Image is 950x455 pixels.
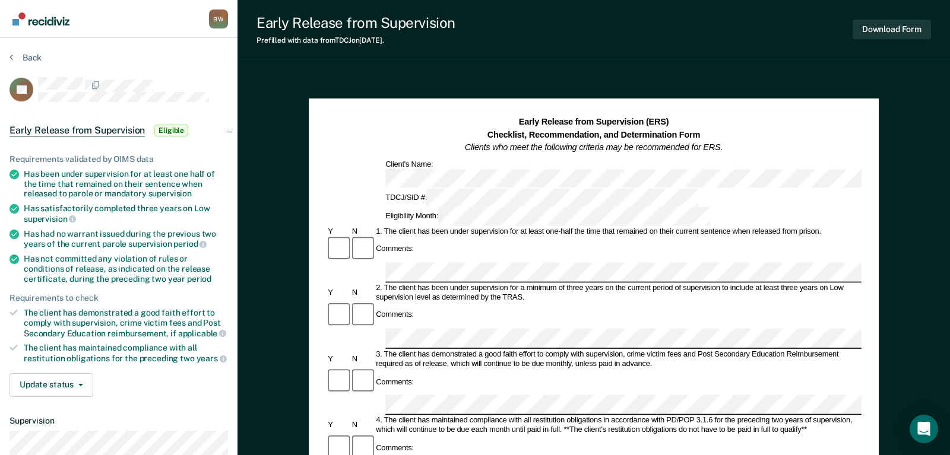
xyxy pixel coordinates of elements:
span: supervision [148,189,192,198]
div: The client has maintained compliance with all restitution obligations for the preceding two [24,343,228,363]
div: Comments: [374,444,416,453]
div: Eligibility Month: [384,207,711,225]
div: The client has demonstrated a good faith effort to comply with supervision, crime victim fees and... [24,308,228,338]
div: Prefilled with data from TDCJ on [DATE] . [256,36,455,44]
div: Requirements to check [9,293,228,303]
div: Has been under supervision for at least one half of the time that remained on their sentence when... [24,169,228,199]
div: Comments: [374,244,416,254]
div: N [350,355,373,364]
div: N [350,288,373,298]
div: 2. The client has been under supervision for a minimum of three years on the current period of su... [374,284,862,303]
button: Download Form [853,20,931,39]
button: Back [9,52,42,63]
div: TDCJ/SID #: [384,189,700,207]
div: B W [209,9,228,28]
div: Early Release from Supervision [256,14,455,31]
div: Requirements validated by OIMS data [9,154,228,164]
dt: Supervision [9,416,228,426]
div: Comments: [374,377,416,387]
span: supervision [24,214,76,224]
span: years [197,354,227,363]
span: Eligible [154,125,188,136]
div: 1. The client has been under supervision for at least one-half the time that remained on their cu... [374,227,862,236]
div: N [350,227,373,236]
button: Profile dropdown button [209,9,228,28]
button: Update status [9,373,93,397]
div: Has not committed any violation of rules or conditions of release, as indicated on the release ce... [24,254,228,284]
em: Clients who meet the following criteria may be recommended for ERS. [465,143,723,152]
div: Y [326,288,350,298]
span: period [173,239,207,249]
div: Has had no warrant issued during the previous two years of the current parole supervision [24,229,228,249]
div: 3. The client has demonstrated a good faith effort to comply with supervision, crime victim fees ... [374,350,862,369]
div: Open Intercom Messenger [910,415,938,443]
div: Has satisfactorily completed three years on Low [24,203,228,224]
div: 4. The client has maintained compliance with all restitution obligations in accordance with PD/PO... [374,416,862,435]
img: Recidiviz [12,12,69,26]
div: N [350,421,373,431]
strong: Checklist, Recommendation, and Determination Form [487,130,700,139]
div: Y [326,421,350,431]
span: period [187,274,211,284]
strong: Early Release from Supervision (ERS) [519,117,669,126]
span: applicable [178,329,226,338]
div: Comments: [374,311,416,320]
span: Early Release from Supervision [9,125,145,136]
div: Y [326,355,350,364]
div: Y [326,227,350,236]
